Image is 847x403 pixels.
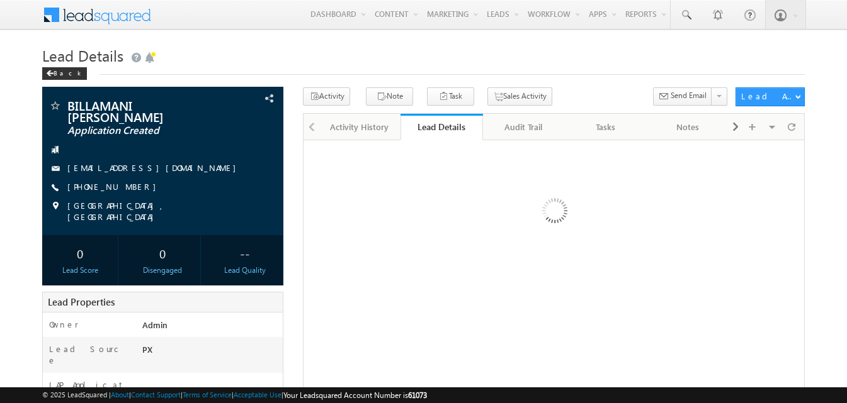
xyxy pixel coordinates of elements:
[234,390,281,399] a: Acceptable Use
[42,45,123,65] span: Lead Details
[67,99,216,122] span: BILLAMANI [PERSON_NAME]
[49,343,130,366] label: Lead Source
[128,241,197,265] div: 0
[128,265,197,276] div: Disengaged
[139,343,283,361] div: PX
[183,390,232,399] a: Terms of Service
[131,390,181,399] a: Contact Support
[67,162,242,173] a: [EMAIL_ADDRESS][DOMAIN_NAME]
[410,121,473,133] div: Lead Details
[210,265,280,276] div: Lead Quality
[653,87,712,106] button: Send Email
[647,114,729,140] a: Notes
[67,181,162,194] span: [PHONE_NUMBER]
[67,124,216,137] span: Application Created
[493,119,554,135] div: Audit Trail
[657,119,717,135] div: Notes
[48,295,115,308] span: Lead Properties
[366,87,413,106] button: Note
[111,390,129,399] a: About
[671,90,707,101] span: Send Email
[483,114,565,140] a: Audit Trail
[575,119,635,135] div: Tasks
[565,114,647,140] a: Tasks
[489,148,619,278] img: Loading...
[303,87,350,106] button: Activity
[42,389,427,401] span: © 2025 LeadSquared | | | | |
[42,67,93,77] a: Back
[329,119,389,135] div: Activity History
[427,87,474,106] button: Task
[210,241,280,265] div: --
[49,379,130,402] label: LAP Application Status
[45,241,115,265] div: 0
[49,319,79,330] label: Owner
[736,87,805,106] button: Lead Actions
[45,265,115,276] div: Lead Score
[319,114,401,140] a: Activity History
[142,319,168,330] span: Admin
[401,114,482,140] a: Lead Details
[283,390,427,400] span: Your Leadsquared Account Number is
[67,200,261,223] span: [GEOGRAPHIC_DATA], [GEOGRAPHIC_DATA]
[42,67,87,80] div: Back
[408,390,427,400] span: 61073
[741,91,795,102] div: Lead Actions
[487,87,552,106] button: Sales Activity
